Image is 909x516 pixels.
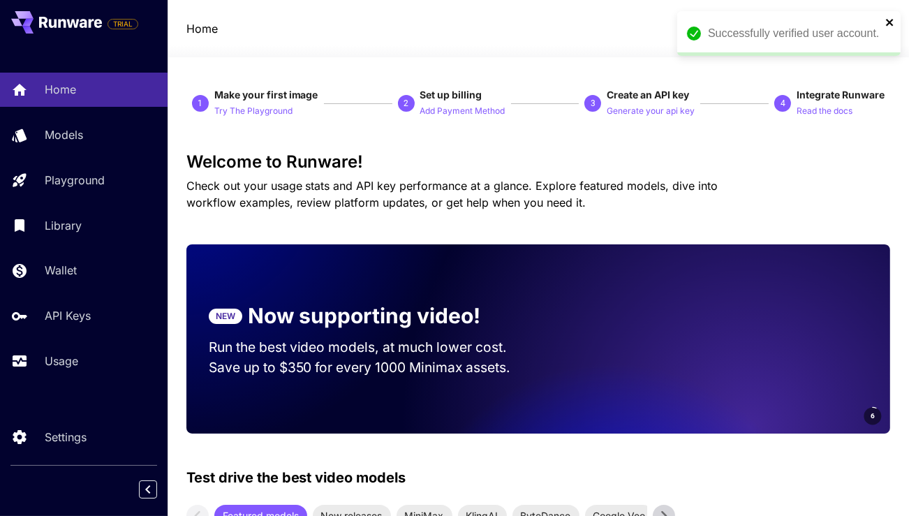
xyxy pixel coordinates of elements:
span: Add your payment card to enable full platform functionality. [108,15,138,32]
p: NEW [216,310,235,323]
p: Home [45,81,76,98]
p: Playground [45,172,105,189]
button: Collapse sidebar [139,480,157,499]
a: Home [186,20,218,37]
span: Integrate Runware [797,89,885,101]
p: Now supporting video! [248,300,481,332]
span: Create an API key [607,89,689,101]
p: Test drive the best video models [186,467,406,488]
p: 3 [591,97,596,110]
p: 4 [781,97,785,110]
span: Check out your usage stats and API key performance at a glance. Explore featured models, dive int... [186,179,718,209]
p: Read the docs [797,105,852,118]
h3: Welcome to Runware! [186,152,891,172]
button: close [885,17,895,28]
div: Successfully verified user account. [708,25,881,42]
p: 1 [198,97,202,110]
p: Settings [45,429,87,445]
button: Read the docs [797,102,852,119]
p: Generate your api key [607,105,695,118]
span: TRIAL [108,19,138,29]
button: Generate your api key [607,102,695,119]
div: Collapse sidebar [149,477,168,502]
nav: breadcrumb [186,20,218,37]
p: Add Payment Method [420,105,505,118]
p: Try The Playground [214,105,293,118]
p: Library [45,217,82,234]
p: Models [45,126,83,143]
p: Wallet [45,262,77,279]
p: Run the best video models, at much lower cost. [209,337,516,357]
button: Add Payment Method [420,102,505,119]
p: Save up to $350 for every 1000 Minimax assets. [209,357,516,378]
p: 2 [404,97,408,110]
span: 6 [871,411,875,421]
button: Try The Playground [214,102,293,119]
p: API Keys [45,307,91,324]
span: Set up billing [420,89,482,101]
span: Make your first image [214,89,318,101]
p: Usage [45,353,78,369]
